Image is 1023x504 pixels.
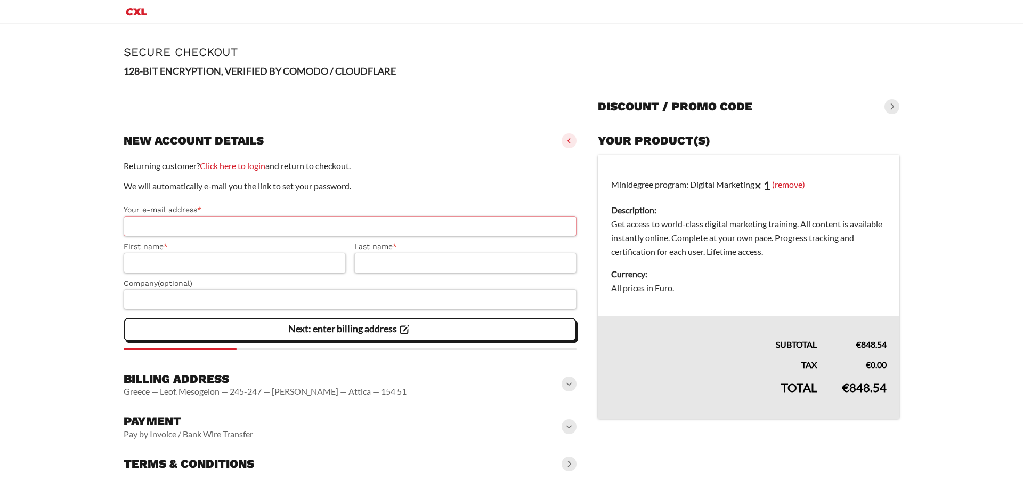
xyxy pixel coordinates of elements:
bdi: 848.54 [856,339,887,349]
h3: Discount / promo code [598,99,752,114]
dd: Get access to world-class digital marketing training. All content is available instantly online. ... [611,217,887,259]
dt: Description: [611,203,887,217]
dt: Currency: [611,267,887,281]
strong: 128-BIT ENCRYPTION, VERIFIED BY COMODO / CLOUDFLARE [124,65,396,77]
h3: Billing address [124,372,407,387]
th: Subtotal [598,316,830,351]
vaadin-horizontal-layout: Pay by Invoice / Bank Wire Transfer [124,429,253,439]
span: € [856,339,861,349]
strong: × 1 [754,178,770,193]
th: Tax [598,351,830,372]
h3: Payment [124,414,253,429]
span: € [866,359,871,370]
p: We will automatically e-mail you the link to set your password. [124,179,577,193]
bdi: 848.54 [842,380,887,395]
p: Returning customer? and return to checkout. [124,159,577,173]
h1: Secure Checkout [124,45,899,59]
label: Your e-mail address [124,204,577,216]
bdi: 0.00 [866,359,887,370]
a: (remove) [772,179,805,189]
h3: Terms & conditions [124,457,254,471]
span: € [842,380,849,395]
th: Total [598,372,830,419]
vaadin-button: Next: enter billing address [124,318,577,341]
label: Company [124,277,577,290]
dd: All prices in Euro. [611,281,887,295]
vaadin-horizontal-layout: Greece — Leof. Mesogeion — 245-247 — [PERSON_NAME] — Attica — 154 51 [124,386,407,397]
h3: New account details [124,133,264,148]
a: Click here to login [200,161,265,171]
span: (optional) [158,279,192,287]
label: First name [124,241,346,253]
td: Minidegree program: Digital Marketing [598,155,899,317]
label: Last name [354,241,577,253]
